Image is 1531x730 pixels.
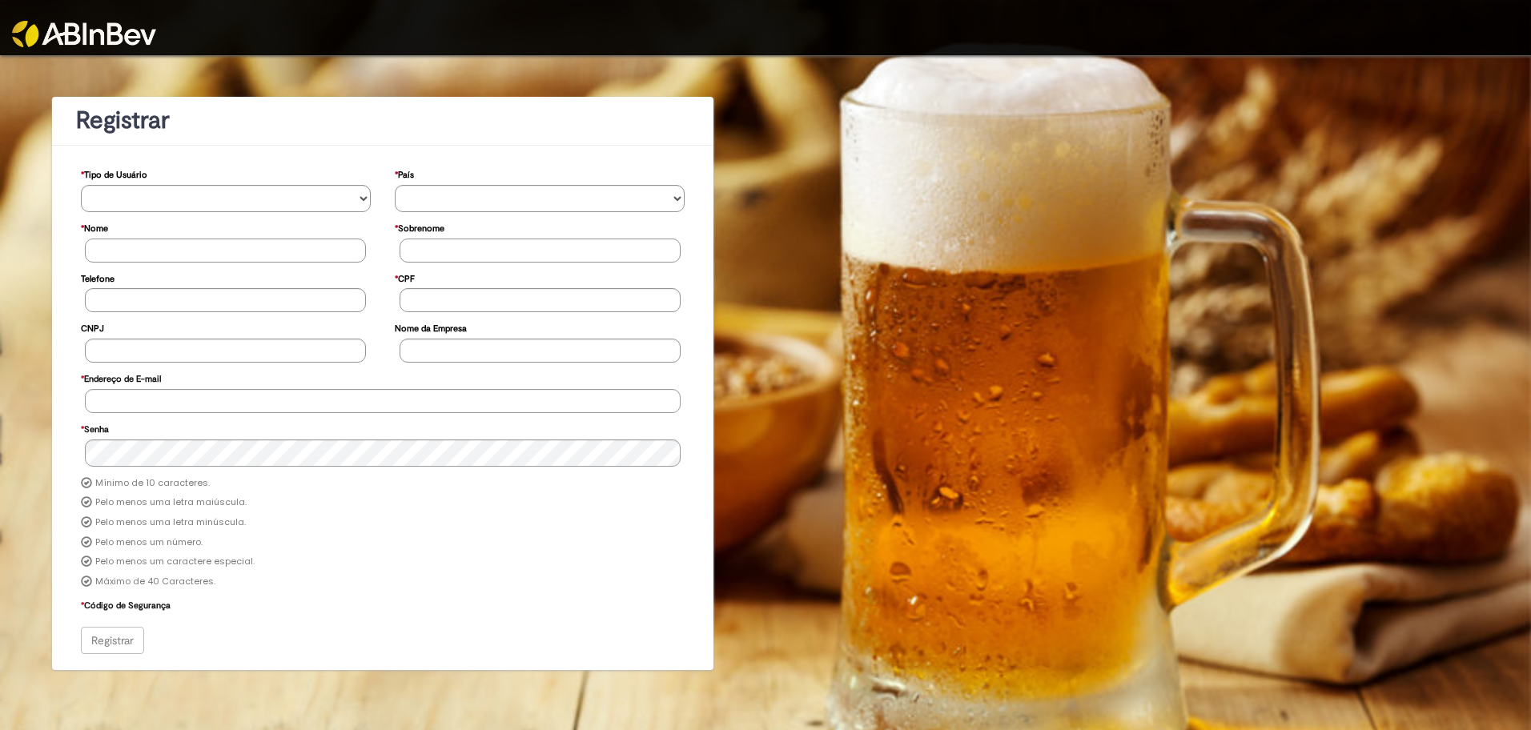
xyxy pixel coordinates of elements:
label: Código de Segurança [81,592,171,616]
label: País [395,162,414,185]
label: Nome [81,215,108,239]
h1: Registrar [76,107,689,134]
label: Pelo menos uma letra maiúscula. [95,496,247,509]
img: ABInbev-white.png [12,21,156,47]
label: Pelo menos uma letra minúscula. [95,516,246,529]
label: Mínimo de 10 caracteres. [95,477,210,490]
label: Máximo de 40 Caracteres. [95,576,215,588]
label: CPF [395,266,415,289]
label: Pelo menos um caractere especial. [95,556,255,568]
label: Tipo de Usuário [81,162,147,185]
label: Nome da Empresa [395,315,467,339]
label: CNPJ [81,315,104,339]
label: Senha [81,416,109,439]
label: Sobrenome [395,215,444,239]
label: Pelo menos um número. [95,536,203,549]
label: Endereço de E-mail [81,366,161,389]
label: Telefone [81,266,115,289]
